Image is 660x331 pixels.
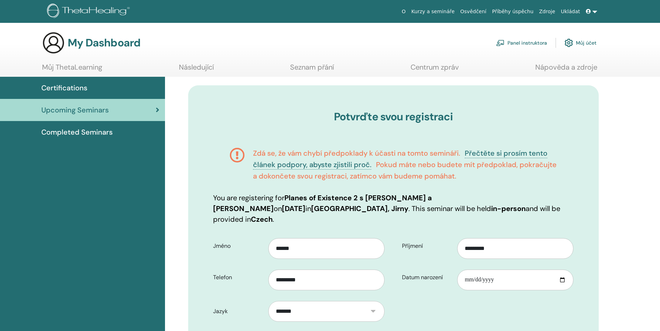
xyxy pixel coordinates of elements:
[47,4,132,20] img: logo.png
[399,5,408,18] a: O
[208,239,269,253] label: Jméno
[179,63,214,77] a: Následující
[41,127,113,137] span: Completed Seminars
[491,204,526,213] b: in-person
[213,192,574,225] p: You are registering for on in . This seminar will be held and will be provided in .
[41,105,109,115] span: Upcoming Seminars
[536,5,558,18] a: Zdroje
[42,63,102,77] a: Můj ThetaLearning
[311,204,408,213] b: [GEOGRAPHIC_DATA], Jirny
[397,271,458,284] label: Datum narození
[68,36,140,49] h3: My Dashboard
[208,271,269,284] label: Telefon
[253,160,557,181] span: Pokud máte nebo budete mít předpoklad, pokračujte a dokončete svou registraci, zatímco vám budeme...
[408,5,457,18] a: Kurzy a semináře
[489,5,536,18] a: Příběhy úspěchu
[496,35,547,51] a: Panel instruktora
[411,63,459,77] a: Centrum zpráv
[41,82,87,93] span: Certifications
[253,149,460,158] span: Zdá se, že vám chybí předpoklady k účasti na tomto semináři.
[42,31,65,54] img: generic-user-icon.jpg
[208,305,269,318] label: Jazyk
[496,40,505,46] img: chalkboard-teacher.svg
[564,37,573,49] img: cog.svg
[564,35,597,51] a: Můj účet
[282,204,305,213] b: [DATE]
[397,239,458,253] label: Příjmení
[290,63,334,77] a: Seznam přání
[213,193,432,213] b: Planes of Existence 2 s [PERSON_NAME] a [PERSON_NAME]
[535,63,597,77] a: Nápověda a zdroje
[251,215,273,224] b: Czech
[213,110,574,123] h3: Potvrďte svou registraci
[558,5,583,18] a: Ukládat
[458,5,489,18] a: Osvědčení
